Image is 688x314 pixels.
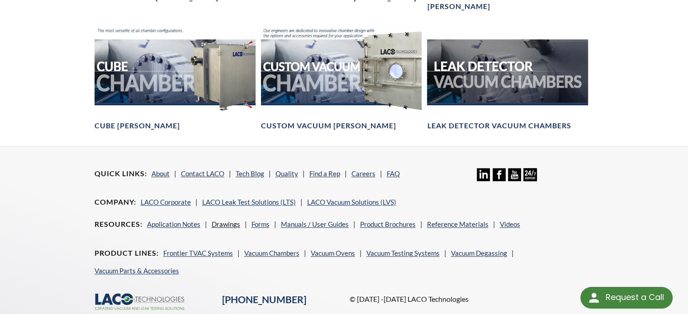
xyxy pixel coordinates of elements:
[95,121,180,131] h4: Cube [PERSON_NAME]
[523,174,536,183] a: 24/7 Support
[212,220,240,228] a: Drawings
[147,220,200,228] a: Application Notes
[580,287,673,309] div: Request a Call
[95,26,256,131] a: Cube Chambers headerCube [PERSON_NAME]
[311,249,355,257] a: Vacuum Ovens
[95,248,159,258] h4: Product Lines
[95,169,147,178] h4: Quick Links
[451,249,507,257] a: Vacuum Degassing
[349,293,593,305] p: © [DATE] -[DATE] LACO Technologies
[163,249,233,257] a: Frontier TVAC Systems
[251,220,270,228] a: Forms
[275,169,298,178] a: Quality
[95,267,179,275] a: Vacuum Parts & Accessories
[307,198,396,206] a: LACO Vacuum Solutions (LVS)
[587,291,601,305] img: round button
[366,249,440,257] a: Vacuum Testing Systems
[427,220,489,228] a: Reference Materials
[152,169,170,178] a: About
[222,294,306,305] a: [PHONE_NUMBER]
[261,121,396,131] h4: Custom Vacuum [PERSON_NAME]
[387,169,400,178] a: FAQ
[244,249,299,257] a: Vacuum Chambers
[95,220,142,229] h4: Resources
[523,168,536,181] img: 24/7 Support Icon
[202,198,296,206] a: LACO Leak Test Solutions (LTS)
[500,220,520,228] a: Videos
[141,198,191,206] a: LACO Corporate
[427,26,588,131] a: Leak Test Vacuum Chambers headerLeak Detector Vacuum Chambers
[360,220,416,228] a: Product Brochures
[309,169,340,178] a: Find a Rep
[181,169,224,178] a: Contact LACO
[281,220,349,228] a: Manuals / User Guides
[261,26,422,131] a: Custom Vacuum Chamber headerCustom Vacuum [PERSON_NAME]
[236,169,264,178] a: Tech Blog
[95,197,136,207] h4: Company
[427,121,571,131] h4: Leak Detector Vacuum Chambers
[351,169,375,178] a: Careers
[605,287,664,308] div: Request a Call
